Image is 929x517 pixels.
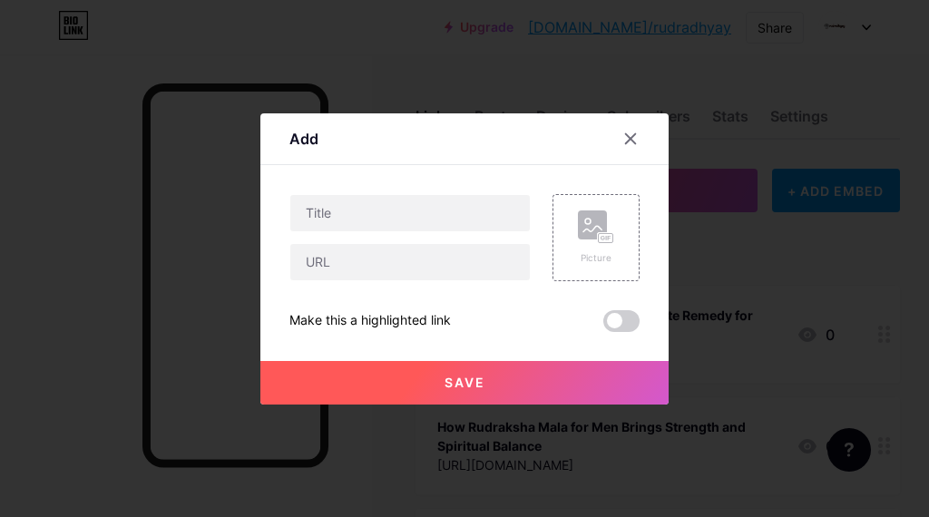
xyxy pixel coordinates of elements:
button: Save [260,361,669,405]
div: Picture [578,251,614,265]
span: Save [445,375,485,390]
div: Add [289,128,318,150]
input: Title [290,195,530,231]
div: Make this a highlighted link [289,310,451,332]
input: URL [290,244,530,280]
